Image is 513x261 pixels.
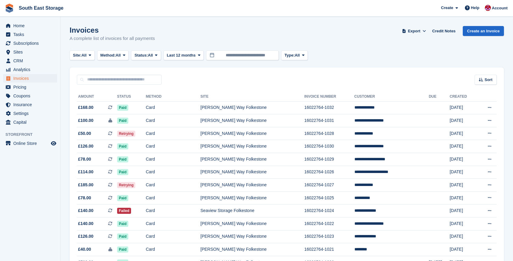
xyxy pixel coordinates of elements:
th: Invoice Number [304,92,354,102]
p: A complete list of invoices for all payments [70,35,155,42]
td: [DATE] [450,243,477,256]
span: Online Store [13,139,50,148]
td: [DATE] [450,217,477,230]
td: [DATE] [450,204,477,217]
td: 16022764-1021 [304,243,354,256]
td: [DATE] [450,230,477,243]
span: Subscriptions [13,39,50,47]
td: [PERSON_NAME] Way Folkestone [200,179,304,192]
td: Card [146,204,201,217]
span: Status: [134,52,148,58]
span: Paid [117,156,128,162]
span: £40.00 [78,246,91,253]
td: [DATE] [450,166,477,179]
span: Site: [73,52,81,58]
td: [PERSON_NAME] Way Folkestone [200,153,304,166]
a: menu [3,92,57,100]
span: Insurance [13,100,50,109]
a: menu [3,65,57,74]
span: £126.00 [78,143,94,149]
span: £185.00 [78,182,94,188]
span: Paid [117,195,128,201]
td: Card [146,230,201,243]
span: £140.00 [78,220,94,227]
button: Status: All [131,51,161,60]
a: menu [3,48,57,56]
a: Credit Notes [430,26,458,36]
h1: Invoices [70,26,155,34]
td: Card [146,114,201,127]
td: Card [146,179,201,192]
th: Method [146,92,201,102]
td: Card [146,217,201,230]
td: [DATE] [450,127,477,140]
a: menu [3,21,57,30]
td: 16022764-1028 [304,127,354,140]
td: 16022764-1027 [304,179,354,192]
td: [DATE] [450,153,477,166]
span: Home [13,21,50,30]
td: 16022764-1032 [304,101,354,114]
td: [PERSON_NAME] Way Folkestone [200,217,304,230]
td: 16022764-1023 [304,230,354,243]
th: Status [117,92,146,102]
td: [PERSON_NAME] Way Folkestone [200,127,304,140]
span: £78.00 [78,195,91,201]
a: menu [3,100,57,109]
span: Paid [117,233,128,240]
span: Paid [117,221,128,227]
span: CRM [13,57,50,65]
td: 16022764-1031 [304,114,354,127]
span: £50.00 [78,130,91,137]
td: 16022764-1030 [304,140,354,153]
span: Retrying [117,131,136,137]
span: Settings [13,109,50,118]
span: £100.00 [78,117,94,124]
a: menu [3,30,57,39]
span: Sort [485,77,492,83]
span: Paid [117,118,128,124]
span: Export [408,28,420,34]
td: Card [146,243,201,256]
td: Card [146,166,201,179]
td: [DATE] [450,140,477,153]
a: menu [3,118,57,126]
a: menu [3,139,57,148]
span: All [148,52,153,58]
span: £114.00 [78,169,94,175]
span: Invoices [13,74,50,83]
td: [DATE] [450,101,477,114]
span: Paid [117,246,128,253]
span: Paid [117,105,128,111]
td: 16022764-1025 [304,191,354,204]
a: menu [3,39,57,47]
td: [PERSON_NAME] Way Folkestone [200,114,304,127]
th: Site [200,92,304,102]
img: Roger Norris [485,5,491,11]
td: [DATE] [450,114,477,127]
td: [PERSON_NAME] Way Folkestone [200,166,304,179]
span: Paid [117,143,128,149]
a: Create an Invoice [463,26,504,36]
td: [PERSON_NAME] Way Folkestone [200,140,304,153]
span: Paid [117,169,128,175]
td: [PERSON_NAME] Way Folkestone [200,243,304,256]
a: menu [3,57,57,65]
td: Card [146,153,201,166]
span: Tasks [13,30,50,39]
span: Method: [100,52,116,58]
a: menu [3,74,57,83]
th: Amount [77,92,117,102]
td: Card [146,101,201,114]
button: Export [401,26,427,36]
button: Type: All [281,51,308,60]
th: Customer [354,92,429,102]
td: Card [146,140,201,153]
button: Site: All [70,51,95,60]
a: Preview store [50,140,57,147]
span: Capital [13,118,50,126]
span: £126.00 [78,233,94,240]
span: Retrying [117,182,136,188]
span: Failed [117,208,131,214]
td: [DATE] [450,191,477,204]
